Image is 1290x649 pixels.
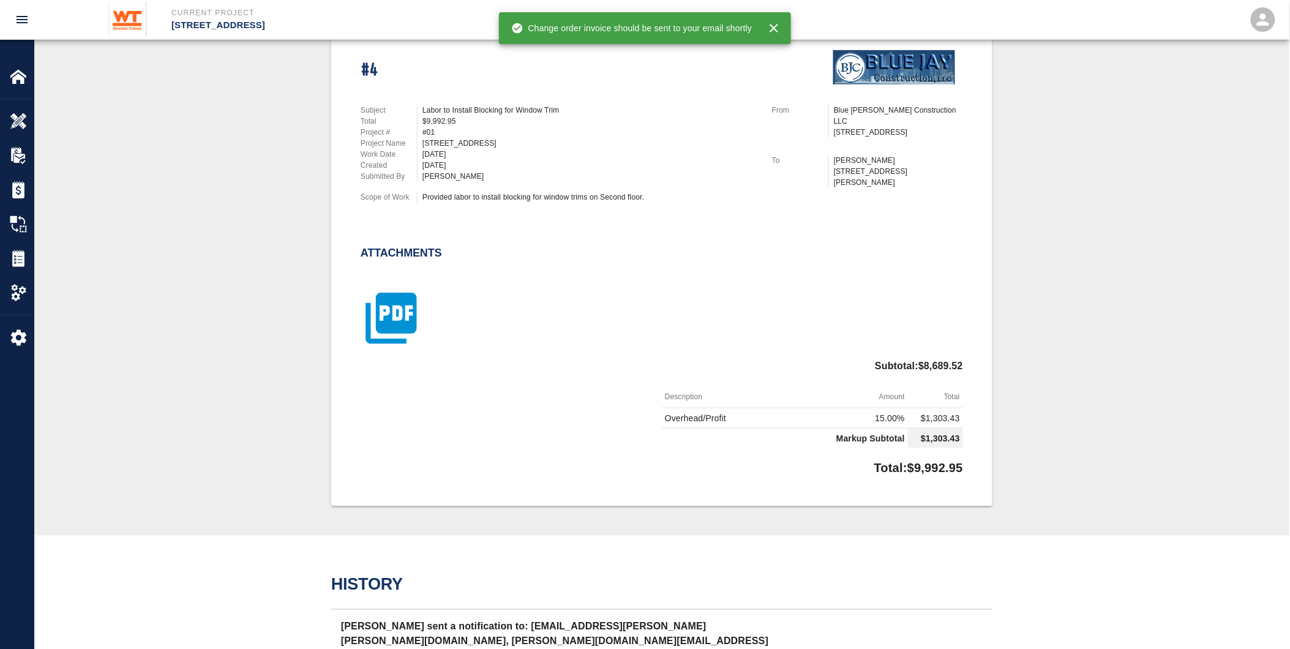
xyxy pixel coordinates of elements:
[361,138,417,149] p: Project Name
[361,105,417,116] p: Subject
[908,408,963,429] td: $1,303.43
[422,160,757,171] div: [DATE]
[662,408,791,429] td: Overhead/Profit
[772,105,828,116] p: From
[361,127,417,138] p: Project #
[422,138,757,149] div: [STREET_ADDRESS]
[875,353,963,386] p: Subtotal: $8,689.52
[662,429,908,449] td: Markup Subtotal
[7,5,37,34] button: open drawer
[422,171,757,182] div: [PERSON_NAME]
[908,429,963,449] td: $1,303.43
[908,386,963,408] th: Total
[171,18,711,32] p: [STREET_ADDRESS]
[791,408,908,429] td: 15.00%
[171,7,711,18] p: Current Project
[422,105,757,116] div: Labor to Install Blocking for Window Trim
[511,17,752,39] div: Change order invoice should be sent to your email shortly
[422,149,757,160] div: [DATE]
[361,247,442,260] h2: Attachments
[422,127,757,138] div: #01
[361,171,417,182] p: Submitted By
[662,386,791,408] th: Description
[834,105,963,127] p: Blue [PERSON_NAME] Construction LLC
[834,166,963,188] p: [STREET_ADDRESS][PERSON_NAME]
[834,155,963,166] p: [PERSON_NAME]
[361,60,378,80] h1: #4
[361,192,417,203] p: Scope of Work
[791,386,908,408] th: Amount
[361,149,417,160] p: Work Date
[361,160,417,171] p: Created
[833,50,955,84] img: Blue Jay Construction LLC
[834,127,963,138] p: [STREET_ADDRESS]
[1229,590,1290,649] iframe: Chat Widget
[331,575,992,595] h2: History
[422,192,757,203] div: Provided labor to install blocking for window trims on Second floor.
[108,2,147,37] img: Whiting-Turner
[361,116,417,127] p: Total
[422,116,757,127] div: $9,992.95
[772,155,828,166] p: To
[874,453,963,477] p: Total: $9,992.95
